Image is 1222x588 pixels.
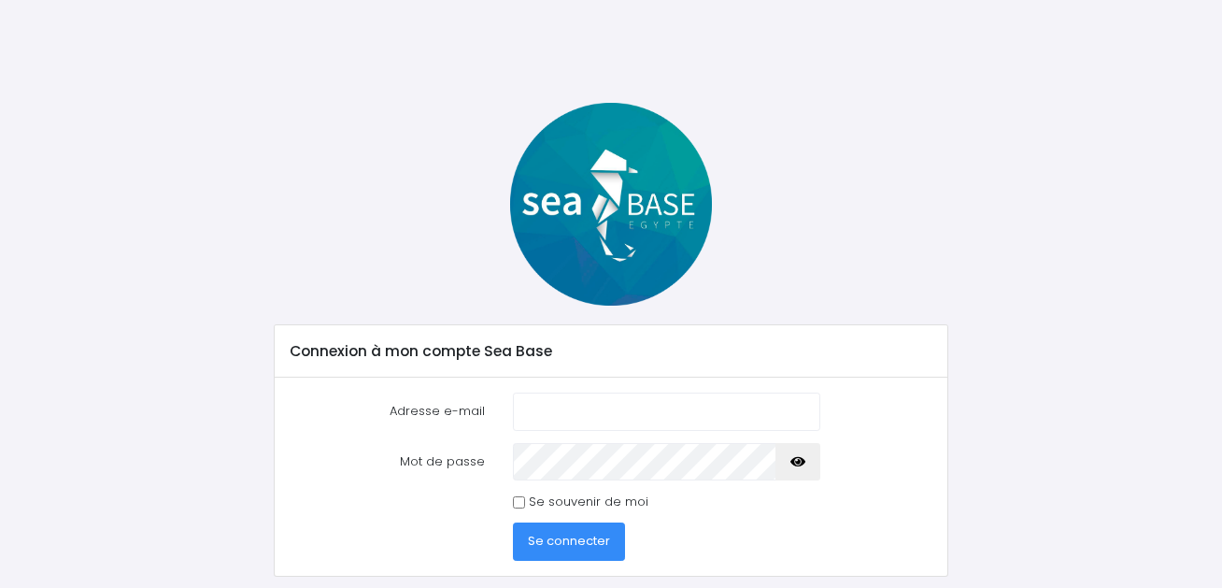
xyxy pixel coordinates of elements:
[529,493,648,511] label: Se souvenir de moi
[276,393,499,430] label: Adresse e-mail
[528,532,610,550] span: Se connecter
[275,325,947,378] div: Connexion à mon compte Sea Base
[276,443,499,480] label: Mot de passe
[513,523,625,560] button: Se connecter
